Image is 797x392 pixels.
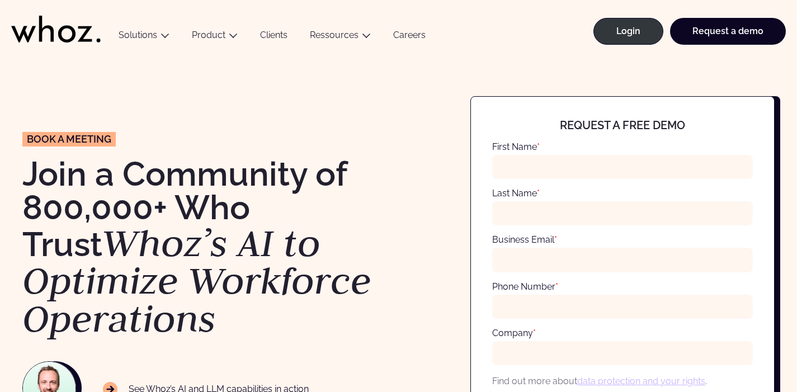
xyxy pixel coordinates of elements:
button: Product [181,30,249,45]
h1: Join a Community of 800,000+ Who Trust [22,157,388,338]
a: Request a demo [670,18,786,45]
button: Solutions [107,30,181,45]
p: Find out more about . [492,374,753,388]
em: Whoz’s AI to Optimize Workforce Operations [22,218,371,343]
span: Book a meeting [27,134,111,144]
label: Company [492,328,536,338]
label: Business Email [492,234,557,245]
button: Ressources [299,30,382,45]
a: Login [593,18,663,45]
a: Product [192,30,225,40]
a: Ressources [310,30,359,40]
label: First Name [492,141,540,152]
a: data protection and your rights [577,376,705,386]
h4: Request a free demo [506,119,740,131]
label: Phone Number [492,281,558,292]
label: Last Name [492,188,540,199]
a: Careers [382,30,437,45]
a: Clients [249,30,299,45]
